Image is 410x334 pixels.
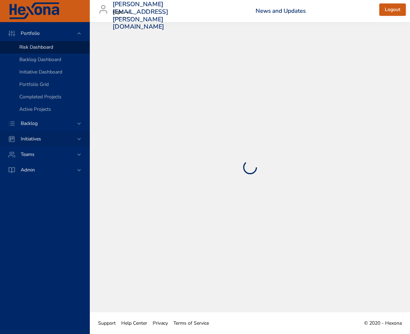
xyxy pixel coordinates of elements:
span: Teams [15,151,40,158]
a: Help Center [118,315,150,331]
span: Admin [15,167,40,173]
span: Privacy [153,320,168,326]
a: News and Updates [256,7,306,15]
span: Portfolio Grid [19,81,49,88]
a: Terms of Service [171,315,212,331]
span: Completed Projects [19,94,61,100]
h3: [PERSON_NAME][EMAIL_ADDRESS][PERSON_NAME][DOMAIN_NAME] [113,1,168,30]
a: Support [95,315,118,331]
span: Help Center [121,320,147,326]
span: Initiative Dashboard [19,69,62,75]
span: Logout [385,6,400,14]
span: Backlog Dashboard [19,56,61,63]
span: Support [98,320,116,326]
button: Logout [379,3,406,16]
img: Hexona [8,2,60,20]
span: Portfolio [15,30,45,37]
span: Active Projects [19,106,51,112]
span: Backlog [15,120,43,127]
span: © 2020 - Hexona [364,320,402,326]
span: Initiatives [15,136,47,142]
div: Kipu [113,7,132,18]
span: Risk Dashboard [19,44,53,50]
a: Privacy [150,315,171,331]
span: Terms of Service [173,320,209,326]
